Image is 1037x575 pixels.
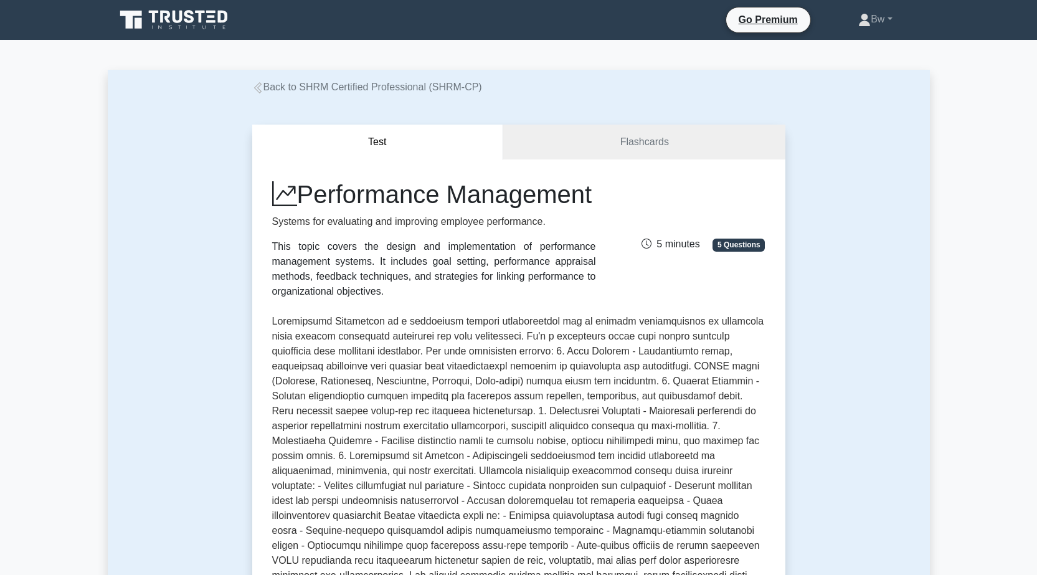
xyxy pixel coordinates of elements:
span: 5 minutes [642,239,699,249]
button: Test [252,125,504,160]
div: This topic covers the design and implementation of performance management systems. It includes go... [272,239,596,299]
a: Go Premium [731,12,805,27]
p: Systems for evaluating and improving employee performance. [272,214,596,229]
h1: Performance Management [272,179,596,209]
a: Flashcards [503,125,785,160]
span: 5 Questions [713,239,765,251]
a: Back to SHRM Certified Professional (SHRM-CP) [252,82,482,92]
a: Bw [828,7,922,32]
